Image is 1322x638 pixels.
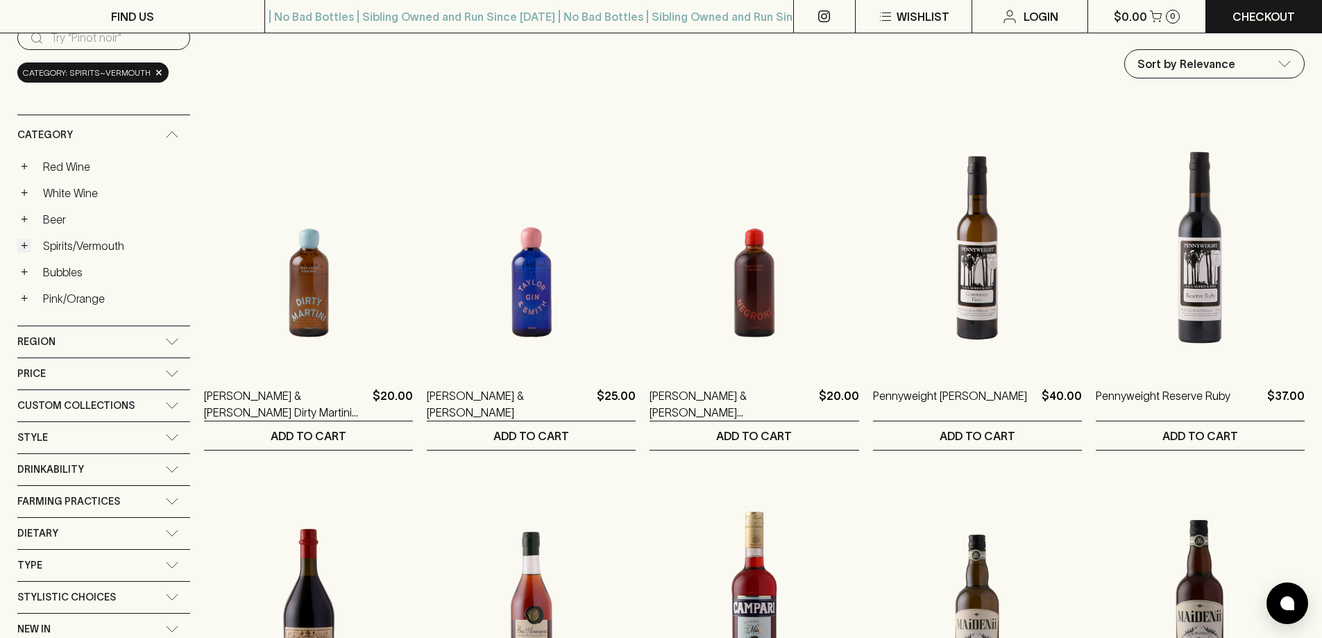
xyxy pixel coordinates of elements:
a: [PERSON_NAME] & [PERSON_NAME] [427,387,591,421]
p: ADD TO CART [271,428,346,444]
span: Stylistic Choices [17,589,116,606]
button: + [17,186,31,200]
p: $0.00 [1114,8,1147,25]
span: × [155,65,163,80]
div: Stylistic Choices [17,582,190,613]
button: ADD TO CART [204,421,413,450]
a: Pennyweight [PERSON_NAME] [873,387,1027,421]
a: Beer [37,208,190,231]
button: + [17,292,31,305]
p: ADD TO CART [716,428,792,444]
div: Price [17,358,190,389]
a: Bubbles [37,260,190,284]
img: Taylor & Smith Negroni Cocktail [650,124,858,367]
a: Pennyweight Reserve Ruby [1096,387,1230,421]
span: New In [17,621,51,638]
div: Type [17,550,190,581]
div: Dietary [17,518,190,549]
a: Spirits/Vermouth [37,234,190,258]
p: $40.00 [1042,387,1082,421]
span: Type [17,557,42,574]
div: Custom Collections [17,390,190,421]
a: [PERSON_NAME] & [PERSON_NAME] Dirty Martini Cocktail [204,387,367,421]
a: Red Wine [37,155,190,178]
span: Custom Collections [17,397,135,414]
p: Wishlist [897,8,949,25]
div: Drinkability [17,454,190,485]
p: $37.00 [1267,387,1305,421]
p: FIND US [111,8,154,25]
p: $25.00 [597,387,636,421]
button: + [17,265,31,279]
input: Try “Pinot noir” [51,27,179,49]
span: Category [17,126,73,144]
span: Region [17,333,56,351]
span: Style [17,429,48,446]
img: Taylor & Smith Dirty Martini Cocktail [204,124,413,367]
img: bubble-icon [1280,596,1294,610]
div: Region [17,326,190,358]
button: + [17,160,31,174]
img: Pennyweight Constance Fino [873,124,1082,367]
span: Dietary [17,525,58,542]
div: Sort by Relevance [1125,50,1304,78]
img: Pennyweight Reserve Ruby [1096,124,1305,367]
button: + [17,239,31,253]
div: Farming Practices [17,486,190,517]
span: Category: spirits~vermouth [23,66,151,80]
button: ADD TO CART [1096,421,1305,450]
p: $20.00 [819,387,859,421]
p: Login [1024,8,1058,25]
p: ADD TO CART [940,428,1015,444]
span: Farming Practices [17,493,120,510]
div: Style [17,422,190,453]
a: White Wine [37,181,190,205]
p: Checkout [1232,8,1295,25]
p: 0 [1170,12,1176,20]
span: Drinkability [17,461,84,478]
img: Taylor & Smith Gin [427,124,636,367]
a: [PERSON_NAME] & [PERSON_NAME] [PERSON_NAME] Cocktail [650,387,813,421]
div: Category [17,115,190,155]
button: ADD TO CART [650,421,858,450]
span: Price [17,365,46,383]
p: ADD TO CART [1162,428,1238,444]
button: + [17,212,31,226]
button: ADD TO CART [873,421,1082,450]
p: $20.00 [373,387,413,421]
p: ADD TO CART [493,428,569,444]
button: ADD TO CART [427,421,636,450]
a: Pink/Orange [37,287,190,310]
p: Sort by Relevance [1137,56,1235,72]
